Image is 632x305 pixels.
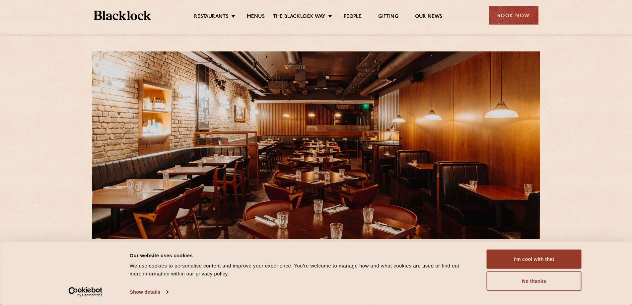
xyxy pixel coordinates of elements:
a: People [344,14,362,21]
button: No thanks [487,271,582,291]
div: Our website uses cookies [130,251,472,259]
a: Gifting [378,14,398,21]
img: BL_Textured_Logo-footer-cropped.svg [94,11,151,20]
div: We use cookies to personalise content and improve your experience. You're welcome to manage how a... [130,262,472,278]
button: I'm cool with that [487,250,582,269]
a: Menus [247,14,265,21]
a: Our News [415,14,443,21]
a: The Blacklock Way [273,14,325,21]
a: Usercentrics Cookiebot - opens in a new window [56,287,114,297]
a: Restaurants [194,14,229,21]
div: Book Now [489,6,538,25]
a: Show details [130,287,168,297]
